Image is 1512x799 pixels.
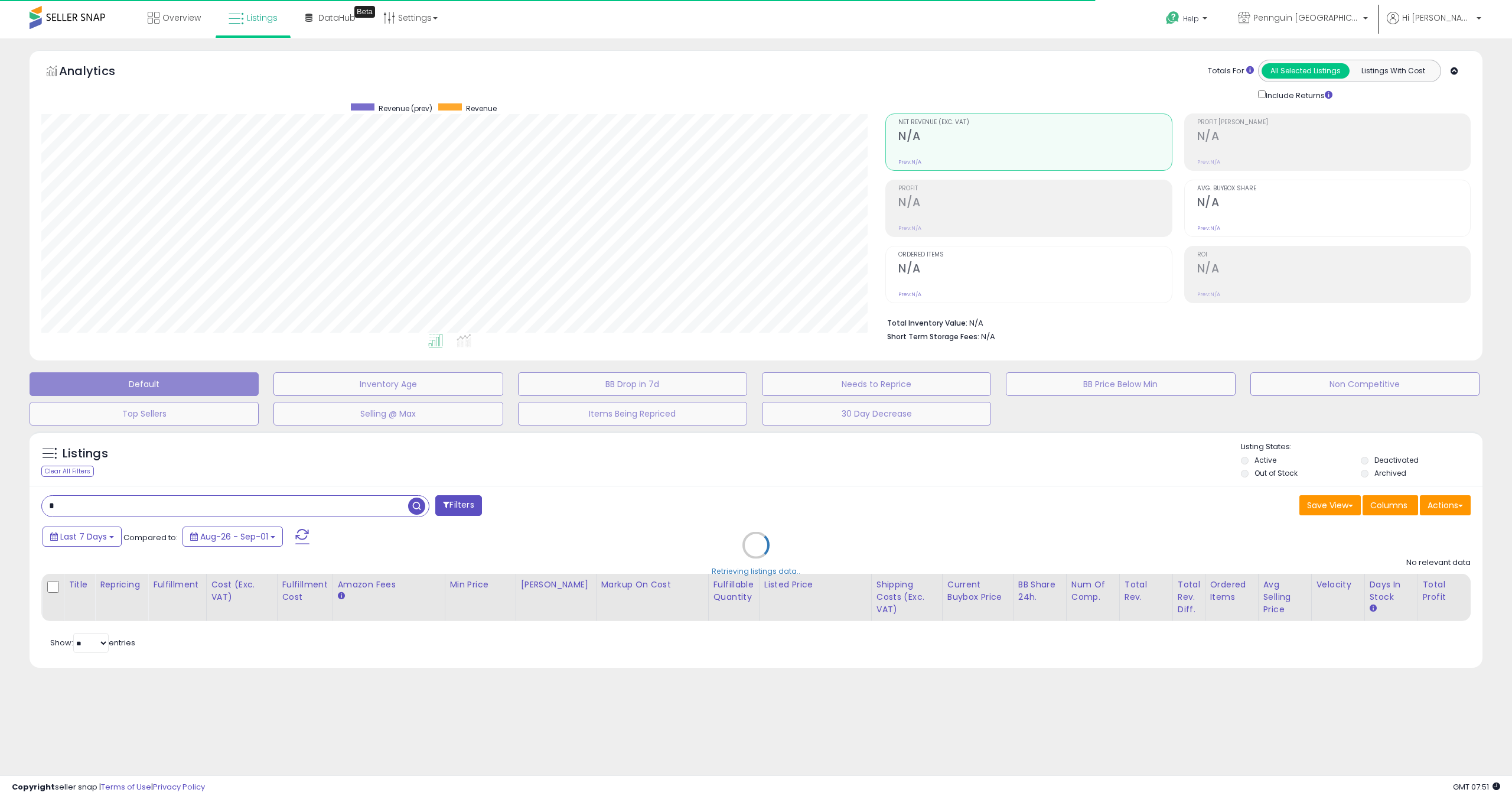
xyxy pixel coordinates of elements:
span: Pennguin [GEOGRAPHIC_DATA] [1253,12,1360,24]
small: Prev: N/A [898,225,921,232]
button: Default [30,372,259,396]
span: Profit [PERSON_NAME] [1197,119,1470,126]
h2: N/A [898,262,1171,278]
small: Prev: N/A [1197,158,1220,165]
span: Overview [162,12,201,24]
h2: N/A [1197,262,1470,278]
span: Avg. Buybox Share [1197,186,1470,192]
small: Prev: N/A [898,291,921,298]
span: Net Revenue (Exc. VAT) [898,119,1171,126]
b: Total Inventory Value: [887,318,967,328]
span: Revenue (prev) [379,103,432,113]
h5: Analytics [59,63,138,82]
b: Short Term Storage Fees: [887,332,979,342]
span: Listings [247,12,278,24]
button: Selling @ Max [273,402,503,426]
h2: N/A [1197,196,1470,212]
button: Inventory Age [273,372,503,396]
small: Prev: N/A [898,158,921,165]
div: Retrieving listings data.. [712,566,800,576]
small: Prev: N/A [1197,225,1220,232]
button: BB Price Below Min [1006,372,1235,396]
a: Hi [PERSON_NAME] [1387,12,1481,38]
li: N/A [887,315,1462,329]
span: N/A [981,331,995,342]
h2: N/A [898,196,1171,212]
button: All Selected Listings [1262,63,1350,79]
div: Tooltip anchor [354,6,375,18]
button: Needs to Reprice [762,372,991,396]
button: Non Competitive [1250,372,1480,396]
button: Items Being Repriced [518,402,747,426]
button: Listings With Cost [1349,63,1437,79]
div: Totals For [1208,66,1254,77]
div: Include Returns [1249,88,1347,102]
span: ROI [1197,252,1470,258]
span: Ordered Items [898,252,1171,258]
button: Top Sellers [30,402,259,426]
span: DataHub [318,12,356,24]
a: Help [1156,2,1219,38]
span: Help [1183,14,1199,24]
span: Profit [898,186,1171,192]
span: Hi [PERSON_NAME] [1402,12,1473,24]
button: 30 Day Decrease [762,402,991,426]
h2: N/A [1197,129,1470,145]
span: Revenue [466,103,497,113]
i: Get Help [1165,11,1180,25]
button: BB Drop in 7d [518,372,747,396]
small: Prev: N/A [1197,291,1220,298]
h2: N/A [898,129,1171,145]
